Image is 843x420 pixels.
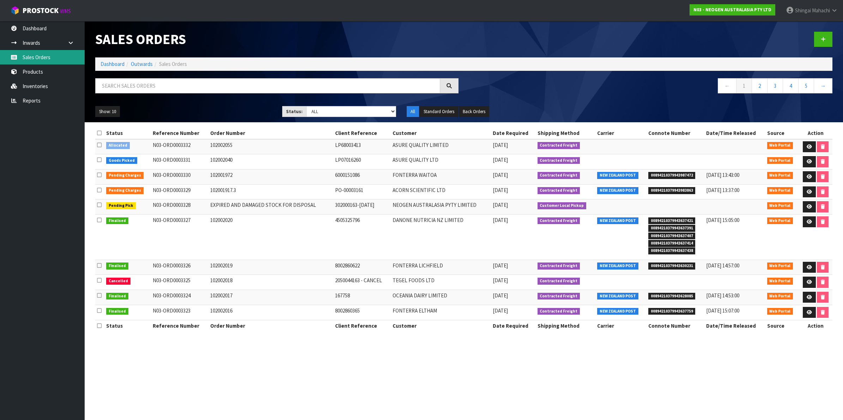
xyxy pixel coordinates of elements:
span: 00894210379943983863 [648,187,696,194]
td: N03-ORD0003330 [151,169,208,184]
th: Carrier [595,128,647,139]
span: 00894210379943637438 [648,247,696,254]
td: 167758 [333,290,391,305]
span: Web Portal [767,278,793,285]
th: Order Number [208,128,333,139]
button: All [407,106,419,117]
td: FONTERRA ELTHAM [391,305,491,320]
span: Pending Charges [106,172,144,179]
span: [DATE] [493,187,508,193]
a: → [814,78,832,93]
span: [DATE] [493,142,508,148]
th: Reference Number [151,320,208,331]
span: Web Portal [767,262,793,270]
td: 8002860365 [333,305,391,320]
span: [DATE] 13:37:00 [706,187,739,193]
th: Date Required [491,128,536,139]
td: FONTERRA WAITOA [391,169,491,184]
td: ACORN SCIENTIFIC LTD [391,184,491,199]
span: Web Portal [767,187,793,194]
td: N03-ORD0003329 [151,184,208,199]
th: Date Required [491,320,536,331]
td: 8002860622 [333,260,391,275]
td: N03-ORD0003331 [151,154,208,169]
a: 2 [752,78,768,93]
td: 102002055 [208,139,333,154]
td: N03-ORD0003328 [151,199,208,215]
span: Shingai [795,7,811,14]
button: Back Orders [459,106,489,117]
th: Client Reference [333,128,391,139]
span: Goods Picked [106,157,137,164]
strong: Status: [286,109,303,115]
span: Customer Local Pickup [538,202,587,209]
a: ← [718,78,736,93]
td: EXPIRED AND DAMAGED STOCK FOR DISPOSAL [208,199,333,215]
span: Pending Pick [106,202,136,209]
a: 4 [783,78,799,93]
span: Web Portal [767,293,793,300]
th: Customer [391,128,491,139]
a: Outwards [131,61,153,67]
span: Web Portal [767,142,793,149]
td: 102002018 [208,275,333,290]
th: Shipping Method [536,320,596,331]
span: Contracted Freight [538,262,580,270]
button: Show: 10 [95,106,120,117]
a: Dashboard [101,61,125,67]
th: Client Reference [333,320,391,331]
th: Source [765,320,799,331]
a: 1 [736,78,752,93]
span: NEW ZEALAND POST [597,187,638,194]
td: PO-00003161 [333,184,391,199]
span: [DATE] [493,277,508,284]
td: N03-ORD0003327 [151,214,208,260]
th: Action [799,128,832,139]
span: Mahachi [812,7,830,14]
span: Finalised [106,262,128,270]
th: Source [765,128,799,139]
td: OCEANIA DAIRY LIMITED [391,290,491,305]
span: [DATE] [493,172,508,178]
td: N03-ORD0003323 [151,305,208,320]
span: [DATE] [493,217,508,223]
td: 102001972 [208,169,333,184]
span: 00894210379943637391 [648,225,696,232]
span: NEW ZEALAND POST [597,172,638,179]
th: Order Number [208,320,333,331]
span: [DATE] 14:53:00 [706,292,739,299]
td: N03-ORD0003324 [151,290,208,305]
a: 3 [767,78,783,93]
a: 5 [798,78,814,93]
span: Allocated [106,142,130,149]
span: Contracted Freight [538,157,580,164]
span: 00894210379943628085 [648,293,696,300]
span: NEW ZEALAND POST [597,293,638,300]
td: 102001917.3 [208,184,333,199]
span: Contracted Freight [538,217,580,224]
th: Connote Number [647,128,704,139]
h1: Sales Orders [95,32,459,47]
img: cube-alt.png [11,6,19,15]
th: Carrier [595,320,647,331]
span: NEW ZEALAND POST [597,308,638,315]
span: 00894210379943637407 [648,233,696,240]
td: NEOGEN AUSTRALASIA PYTY LIMITED [391,199,491,215]
small: WMS [60,8,71,14]
td: 4505325796 [333,214,391,260]
span: Web Portal [767,172,793,179]
span: Web Portal [767,308,793,315]
span: [DATE] 13:43:00 [706,172,739,178]
td: 2050044163 - CANCEL [333,275,391,290]
span: [DATE] 15:05:00 [706,217,739,223]
td: 102002017 [208,290,333,305]
th: Connote Number [647,320,704,331]
th: Status [104,128,151,139]
td: 102002016 [208,305,333,320]
button: Standard Orders [420,106,458,117]
td: 102002019 [208,260,333,275]
span: Finalised [106,308,128,315]
span: [DATE] [493,292,508,299]
span: 00894210379943637414 [648,240,696,247]
th: Date/Time Released [704,320,765,331]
